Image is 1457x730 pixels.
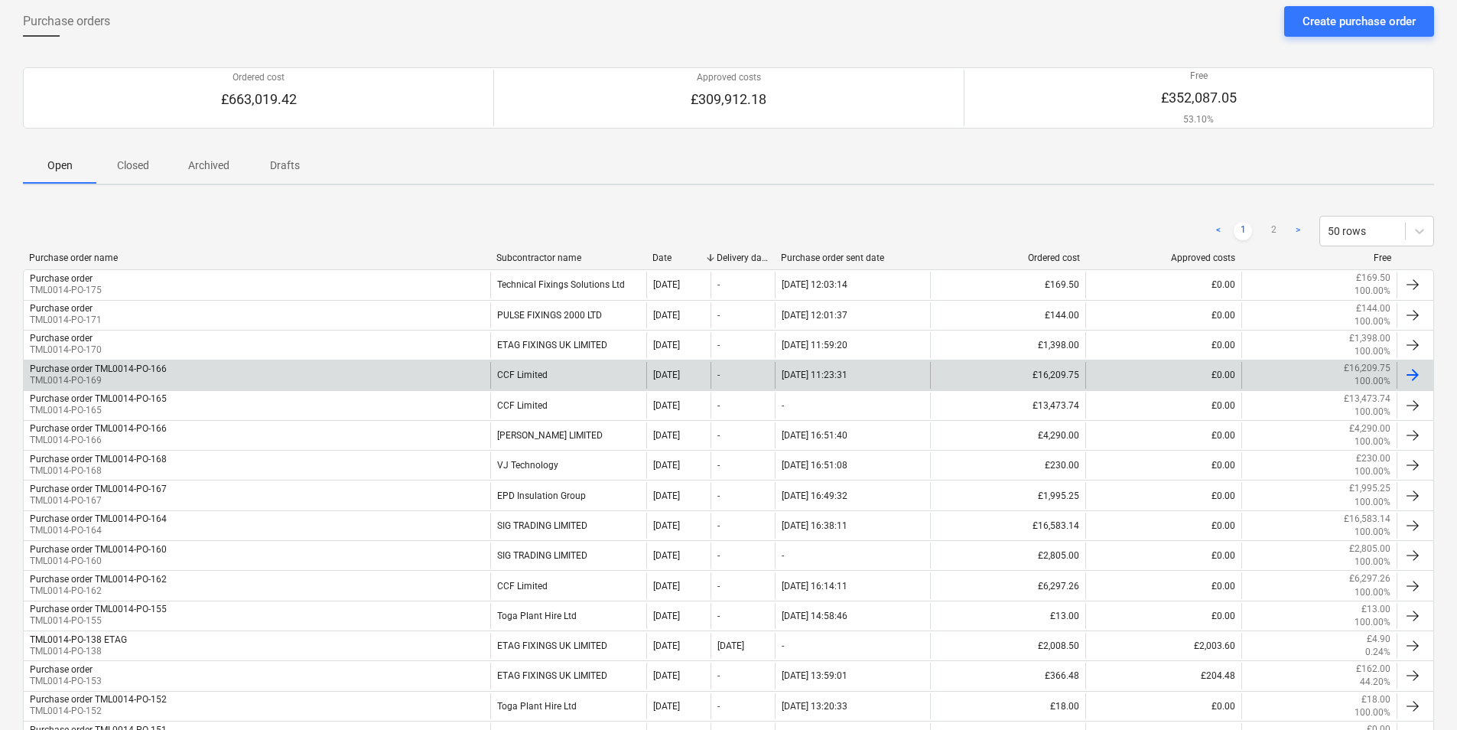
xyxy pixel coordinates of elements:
[1085,332,1241,358] div: £0.00
[188,158,229,174] p: Archived
[930,362,1085,388] div: £16,209.75
[1085,633,1241,659] div: £2,003.60
[782,701,847,712] div: [DATE] 13:20:33
[782,310,847,321] div: [DATE] 12:01:37
[653,460,680,471] div: [DATE]
[717,581,720,591] div: -
[930,482,1085,508] div: £1,995.25
[930,663,1085,689] div: £366.48
[782,279,847,290] div: [DATE] 12:03:14
[490,422,646,448] div: [PERSON_NAME] LIMITED
[1303,11,1416,31] div: Create purchase order
[782,611,847,621] div: [DATE] 14:58:46
[653,400,680,411] div: [DATE]
[717,460,720,471] div: -
[30,393,167,404] div: Purchase order TML0014-PO-165
[930,572,1085,598] div: £6,297.26
[1355,345,1390,358] p: 100.00%
[1085,693,1241,719] div: £0.00
[490,603,646,629] div: Toga Plant Hire Ltd
[1349,482,1390,495] p: £1,995.25
[1361,693,1390,706] p: £18.00
[782,430,847,441] div: [DATE] 16:51:40
[1161,113,1237,126] p: 53.10%
[717,400,720,411] div: -
[930,543,1085,569] div: £2,805.00
[1209,222,1228,240] a: Previous page
[717,640,744,651] div: [DATE]
[490,693,646,719] div: Toga Plant Hire Ltd
[1085,452,1241,478] div: £0.00
[653,611,680,621] div: [DATE]
[653,279,680,290] div: [DATE]
[1349,572,1390,585] p: £6,297.26
[30,333,93,344] div: Purchase order
[490,572,646,598] div: CCF Limited
[490,272,646,298] div: Technical Fixings Solutions Ltd
[30,464,167,477] p: TML0014-PO-168
[30,634,127,645] div: TML0014-PO-138 ETAG
[496,253,640,263] div: Subcontractor name
[1085,543,1241,569] div: £0.00
[490,452,646,478] div: VJ Technology
[1356,302,1390,315] p: £144.00
[115,158,151,174] p: Closed
[1344,393,1390,406] p: £13,473.74
[30,484,167,494] div: Purchase order TML0014-PO-167
[717,279,720,290] div: -
[30,555,167,568] p: TML0014-PO-160
[1247,253,1391,263] div: Free
[30,705,167,718] p: TML0014-PO-152
[1284,6,1434,37] button: Create purchase order
[490,633,646,659] div: ETAG FIXINGS UK LIMITED
[653,490,680,501] div: [DATE]
[717,430,720,441] div: -
[782,640,784,651] div: -
[717,253,769,263] div: Delivery date
[653,370,680,380] div: [DATE]
[1355,285,1390,298] p: 100.00%
[653,701,680,712] div: [DATE]
[1234,222,1252,240] a: Page 1 is your current page
[653,670,680,681] div: [DATE]
[782,340,847,350] div: [DATE] 11:59:20
[30,454,167,464] div: Purchase order TML0014-PO-168
[653,310,680,321] div: [DATE]
[490,663,646,689] div: ETAG FIXINGS UK LIMITED
[930,332,1085,358] div: £1,398.00
[1367,633,1390,646] p: £4.90
[30,423,167,434] div: Purchase order TML0014-PO-166
[653,550,680,561] div: [DATE]
[930,603,1085,629] div: £13.00
[930,302,1085,328] div: £144.00
[1355,706,1390,719] p: 100.00%
[1085,603,1241,629] div: £0.00
[30,434,167,447] p: TML0014-PO-166
[782,490,847,501] div: [DATE] 16:49:32
[1355,465,1390,478] p: 100.00%
[930,452,1085,478] div: £230.00
[782,460,847,471] div: [DATE] 16:51:08
[930,633,1085,659] div: £2,008.50
[30,303,93,314] div: Purchase order
[1355,586,1390,599] p: 100.00%
[782,370,847,380] div: [DATE] 11:23:31
[717,670,720,681] div: -
[1365,646,1390,659] p: 0.24%
[221,90,297,109] p: £663,019.42
[1085,422,1241,448] div: £0.00
[1085,572,1241,598] div: £0.00
[930,393,1085,419] div: £13,473.74
[30,374,167,387] p: TML0014-PO-169
[1355,315,1390,328] p: 100.00%
[30,404,167,417] p: TML0014-PO-165
[1356,663,1390,676] p: £162.00
[490,513,646,539] div: SIG TRADING LIMITED
[1355,526,1390,539] p: 100.00%
[1356,272,1390,285] p: £169.50
[1344,513,1390,526] p: £16,583.14
[1161,70,1237,83] p: Free
[1356,452,1390,465] p: £230.00
[266,158,303,174] p: Drafts
[1361,603,1390,616] p: £13.00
